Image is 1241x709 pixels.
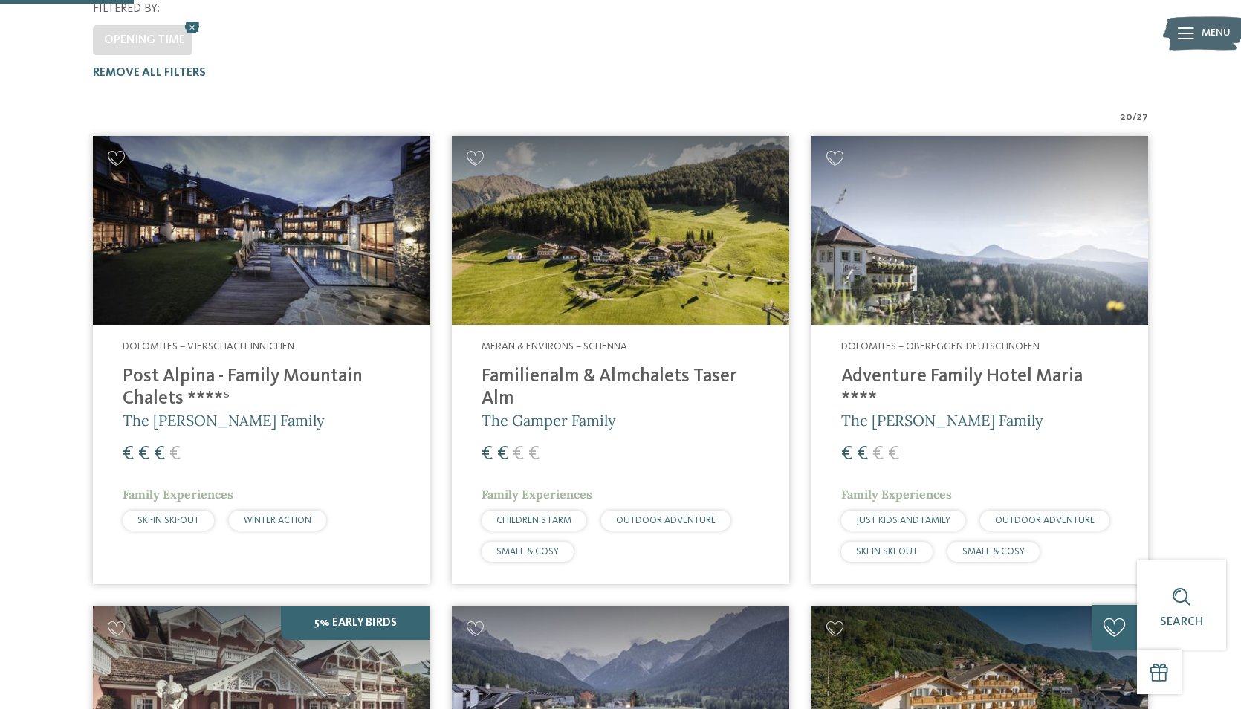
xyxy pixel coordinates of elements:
[496,547,559,557] span: SMALL & COSY
[856,547,918,557] span: SKI-IN SKI-OUT
[452,136,788,326] img: Looking for family hotels? Find the best ones here!
[93,3,160,15] span: Filtered by:
[528,444,540,464] span: €
[138,444,149,464] span: €
[123,411,325,430] span: The [PERSON_NAME] Family
[1137,110,1148,125] span: 27
[1160,616,1203,628] span: Search
[1133,110,1137,125] span: /
[244,516,311,525] span: WINTER ACTION
[452,136,788,584] a: Looking for family hotels? Find the best ones here! Meran & Environs – Schenna Familienalm & Almc...
[482,444,493,464] span: €
[482,487,592,502] span: Family Experiences
[856,516,950,525] span: JUST KIDS AND FAMILY
[857,444,868,464] span: €
[872,444,884,464] span: €
[888,444,899,464] span: €
[811,136,1148,326] img: Adventure Family Hotel Maria ****
[811,136,1148,584] a: Looking for family hotels? Find the best ones here! Dolomites – Obereggen-Deutschnofen Adventure ...
[496,516,571,525] span: CHILDREN’S FARM
[93,67,206,79] span: Remove all filters
[841,444,852,464] span: €
[482,366,759,410] h4: Familienalm & Almchalets Taser Alm
[123,366,400,410] h4: Post Alpina - Family Mountain Chalets ****ˢ
[169,444,181,464] span: €
[123,444,134,464] span: €
[841,341,1040,352] span: Dolomites – Obereggen-Deutschnofen
[482,411,616,430] span: The Gamper Family
[841,487,952,502] span: Family Experiences
[841,411,1043,430] span: The [PERSON_NAME] Family
[1121,110,1133,125] span: 20
[513,444,524,464] span: €
[482,341,627,352] span: Meran & Environs – Schenna
[962,547,1025,557] span: SMALL & COSY
[93,136,430,584] a: Looking for family hotels? Find the best ones here! Dolomites – Vierschach-Innichen Post Alpina -...
[123,487,233,502] span: Family Experiences
[104,34,185,46] span: Opening time
[497,444,508,464] span: €
[93,136,430,326] img: Post Alpina - Family Mountain Chalets ****ˢ
[616,516,716,525] span: OUTDOOR ADVENTURE
[123,341,294,352] span: Dolomites – Vierschach-Innichen
[995,516,1095,525] span: OUTDOOR ADVENTURE
[137,516,199,525] span: SKI-IN SKI-OUT
[154,444,165,464] span: €
[841,366,1118,410] h4: Adventure Family Hotel Maria ****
